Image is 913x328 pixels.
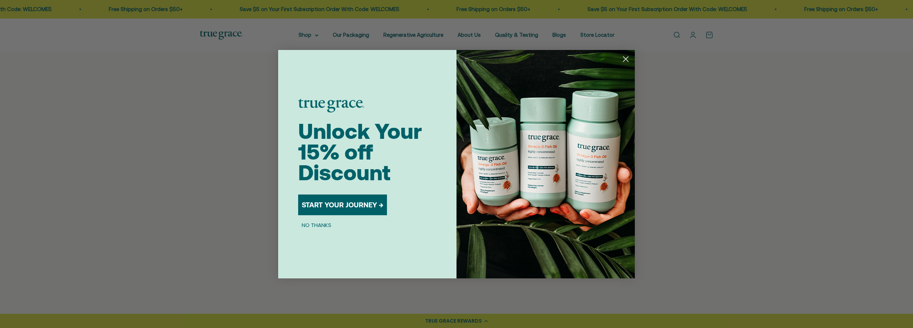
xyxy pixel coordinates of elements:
[619,53,632,65] button: Close dialog
[298,119,422,185] span: Unlock Your 15% off Discount
[456,50,635,278] img: 098727d5-50f8-4f9b-9554-844bb8da1403.jpeg
[298,99,364,112] img: logo placeholder
[298,195,387,215] button: START YOUR JOURNEY →
[298,221,335,229] button: NO THANKS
